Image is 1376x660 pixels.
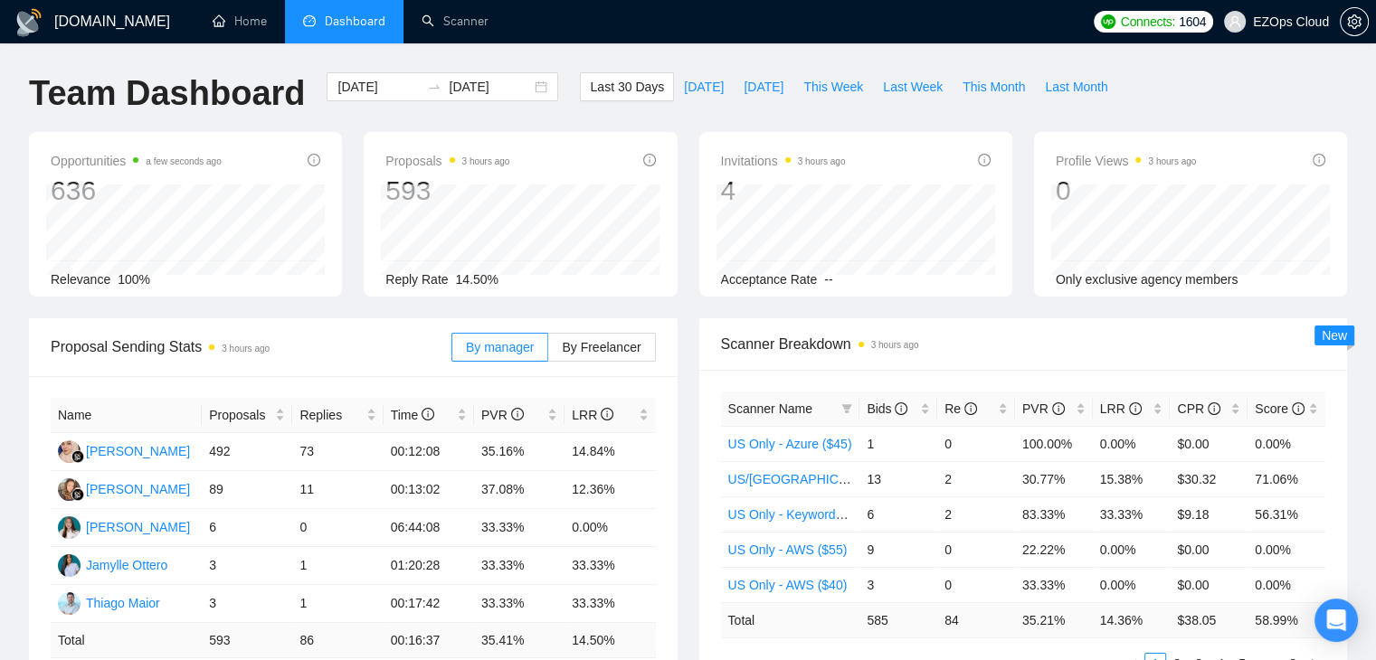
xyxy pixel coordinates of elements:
a: US Only - AWS ($55) [728,542,848,557]
span: 100% [118,272,150,287]
td: 33.33% [565,547,655,585]
td: 15.38% [1093,461,1171,496]
td: 6 [202,509,292,547]
time: 3 hours ago [222,344,270,354]
td: Total [721,602,860,637]
span: setting [1341,14,1368,29]
span: info-circle [1208,402,1220,415]
span: Bids [867,401,907,416]
td: 33.33% [474,547,565,585]
time: a few seconds ago [146,156,221,166]
span: [DATE] [744,77,783,97]
td: 9 [859,532,937,567]
a: US/[GEOGRAPHIC_DATA] - Keywords (Others) ($45) [728,472,1031,486]
span: info-circle [1052,402,1065,415]
td: $0.00 [1170,567,1248,602]
td: 37.08% [474,471,565,509]
input: End date [449,77,531,97]
a: TA[PERSON_NAME] [58,519,190,533]
span: -- [824,272,832,287]
span: [DATE] [684,77,724,97]
span: to [427,80,441,94]
time: 3 hours ago [462,156,510,166]
td: 3 [202,585,292,623]
td: 33.33% [1093,496,1171,532]
span: LRR [1100,401,1142,416]
span: filter [838,395,856,422]
span: CPR [1177,401,1219,416]
span: Time [391,408,434,422]
div: 593 [385,174,509,208]
td: 30.77% [1015,461,1093,496]
td: 6 [859,496,937,532]
td: 11 [292,471,383,509]
button: This Week [793,72,873,101]
span: info-circle [1129,402,1142,415]
span: info-circle [895,402,907,415]
td: 22.22% [1015,532,1093,567]
span: PVR [481,408,524,422]
span: info-circle [1292,402,1305,415]
img: NK [58,478,81,501]
span: LRR [572,408,613,422]
td: 2 [937,461,1015,496]
td: 1 [292,547,383,585]
div: 4 [721,174,846,208]
img: JO [58,554,81,577]
td: 0.00% [1093,532,1171,567]
td: 1 [292,585,383,623]
td: Total [51,623,202,658]
button: This Month [953,72,1035,101]
td: 2 [937,496,1015,532]
span: info-circle [1313,154,1325,166]
td: 33.33% [565,585,655,623]
span: info-circle [601,408,613,420]
span: Scanner Name [728,401,812,416]
td: 00:17:42 [384,585,474,623]
div: [PERSON_NAME] [86,517,190,537]
td: 58.99 % [1248,602,1325,637]
div: Open Intercom Messenger [1314,599,1358,642]
span: New [1322,328,1347,343]
td: 3 [859,567,937,602]
span: Re [944,401,977,416]
time: 3 hours ago [798,156,846,166]
td: 1 [859,426,937,461]
span: 14.50% [456,272,498,287]
img: TM [58,592,81,615]
td: 0.00% [1248,426,1325,461]
th: Proposals [202,398,292,433]
a: homeHome [213,14,267,29]
a: JOJamylle Ottero [58,557,167,571]
td: 89 [202,471,292,509]
span: By manager [466,340,534,354]
td: 00:13:02 [384,471,474,509]
span: Connects: [1121,12,1175,32]
span: info-circle [308,154,320,166]
td: 585 [859,602,937,637]
span: swap-right [427,80,441,94]
span: This Month [963,77,1025,97]
span: Opportunities [51,150,222,172]
a: US Only - Keywords ($45) [728,507,876,522]
span: filter [841,403,852,414]
div: Thiago Maior [86,593,160,613]
td: 100.00% [1015,426,1093,461]
span: Score [1255,401,1304,416]
td: 00:12:08 [384,433,474,471]
td: 35.21 % [1015,602,1093,637]
td: 83.33% [1015,496,1093,532]
div: [PERSON_NAME] [86,441,190,461]
span: Replies [299,405,362,425]
a: searchScanner [422,14,489,29]
td: 35.16% [474,433,565,471]
span: Relevance [51,272,110,287]
td: 0.00% [1248,567,1325,602]
span: Acceptance Rate [721,272,818,287]
td: 00:16:37 [384,623,474,658]
span: info-circle [964,402,977,415]
td: 0 [937,426,1015,461]
span: Profile Views [1056,150,1197,172]
span: Last Month [1045,77,1107,97]
span: Proposal Sending Stats [51,335,451,358]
